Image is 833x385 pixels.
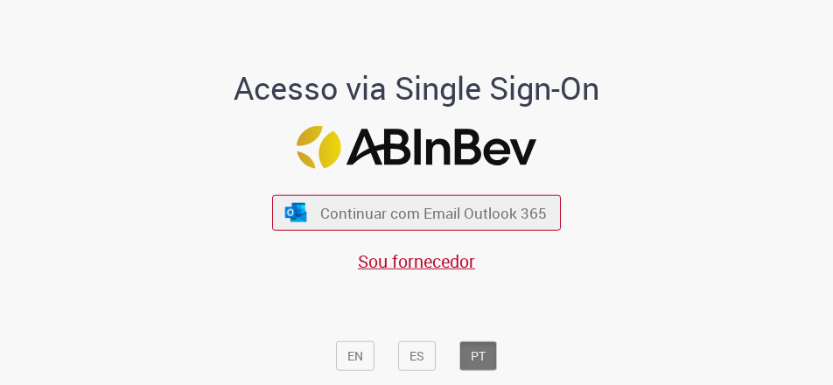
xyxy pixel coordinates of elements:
[297,126,536,169] img: Logo ABInBev
[272,195,561,231] button: ícone Azure/Microsoft 360 Continuar com Email Outlook 365
[101,70,731,105] h1: Acesso via Single Sign-On
[336,341,374,371] button: EN
[358,249,475,273] a: Sou fornecedor
[459,341,497,371] button: PT
[398,341,436,371] button: ES
[283,203,308,221] img: ícone Azure/Microsoft 360
[320,203,547,223] span: Continuar com Email Outlook 365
